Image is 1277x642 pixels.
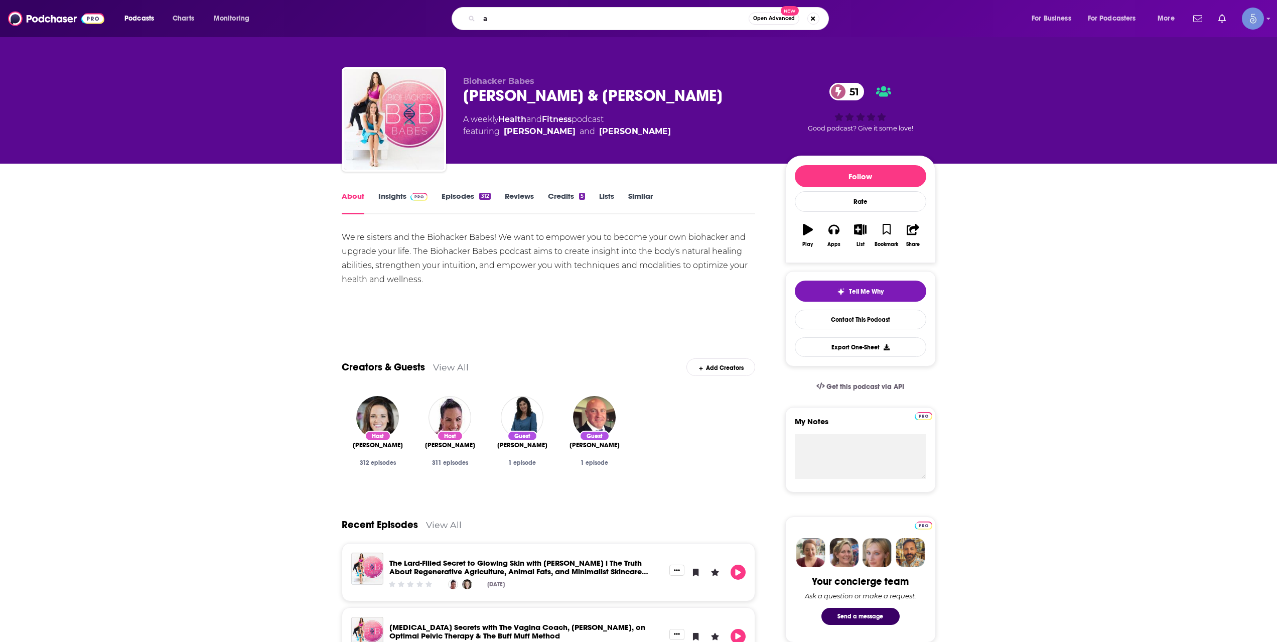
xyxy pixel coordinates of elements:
[479,11,749,27] input: Search podcasts, credits, & more...
[795,417,926,434] label: My Notes
[731,565,746,580] button: Play
[1088,12,1136,26] span: For Podcasters
[497,441,547,449] a: Eileen Durfee
[479,193,490,200] div: 312
[1025,11,1084,27] button: open menu
[8,9,104,28] a: Podchaser - Follow, Share and Rate Podcasts
[448,579,458,589] img: Lauren Sambataro
[839,83,864,100] span: 51
[461,7,838,30] div: Search podcasts, credits, & more...
[166,11,200,27] a: Charts
[1242,8,1264,30] button: Show profile menu
[497,441,547,449] span: [PERSON_NAME]
[781,6,799,16] span: New
[1242,8,1264,30] span: Logged in as Spiral5-G1
[570,441,620,449] span: [PERSON_NAME]
[749,13,799,25] button: Open AdvancedNew
[542,114,572,124] a: Fitness
[849,288,884,296] span: Tell Me Why
[1214,10,1230,27] a: Show notifications dropdown
[863,538,892,567] img: Jules Profile
[487,581,505,588] div: [DATE]
[342,361,425,373] a: Creators & Guests
[915,520,932,530] a: Pro website
[173,12,194,26] span: Charts
[900,217,926,253] button: Share
[117,11,167,27] button: open menu
[425,441,475,449] a: Lauren Sambataro
[857,241,865,247] div: List
[1242,8,1264,30] img: User Profile
[906,241,920,247] div: Share
[580,431,610,441] div: Guest
[426,520,462,530] a: View All
[389,558,648,585] a: The Lard-Filled Secret to Glowing Skin with Charles Mayfield l The Truth About Regenerative Agric...
[433,362,469,372] a: View All
[875,241,898,247] div: Bookmark
[874,217,900,253] button: Bookmark
[821,608,900,625] button: Send a message
[344,69,444,170] img: Renee Belz & Lauren Sambataro
[342,519,418,531] a: Recent Episodes
[915,412,932,420] img: Podchaser Pro
[573,396,616,439] img: Dr. John Jaquish
[808,124,913,132] span: Good podcast? Give it some love!
[580,125,595,138] span: and
[422,459,478,466] div: 311 episodes
[437,431,463,441] div: Host
[1151,11,1187,27] button: open menu
[579,193,585,200] div: 5
[462,579,472,589] img: Renee Belz
[214,12,249,26] span: Monitoring
[795,310,926,329] a: Contact This Podcast
[505,191,534,214] a: Reviews
[795,165,926,187] button: Follow
[501,396,543,439] img: Eileen Durfee
[821,217,847,253] button: Apps
[915,522,932,530] img: Podchaser Pro
[463,113,671,138] div: A weekly podcast
[795,191,926,212] div: Rate
[389,622,645,640] a: Pelvic Floor Secrets with The Vagina Coach, Kim Vopni, on Optimal Pelvic Therapy & The Buff Muff ...
[915,411,932,420] a: Pro website
[795,281,926,302] button: tell me why sparkleTell Me Why
[387,581,433,588] div: Community Rating: 0 out of 5
[896,538,925,567] img: Jon Profile
[802,241,813,247] div: Play
[463,125,671,138] span: featuring
[669,565,684,576] button: Show More Button
[826,382,904,391] span: Get this podcast via API
[599,191,614,214] a: Lists
[753,16,795,21] span: Open Advanced
[429,396,471,439] a: Lauren Sambataro
[688,565,703,580] button: Bookmark Episode
[808,374,913,399] a: Get this podcast via API
[628,191,653,214] a: Similar
[356,396,399,439] img: Renee Belz
[829,538,859,567] img: Barbara Profile
[1032,12,1071,26] span: For Business
[353,441,403,449] span: [PERSON_NAME]
[342,230,756,287] div: We're sisters and the Biohacker Babes! We want to empower you to become your own biohacker and up...
[1189,10,1206,27] a: Show notifications dropdown
[378,191,428,214] a: InsightsPodchaser Pro
[548,191,585,214] a: Credits5
[351,553,383,585] img: The Lard-Filled Secret to Glowing Skin with Charles Mayfield l The Truth About Regenerative Agric...
[463,76,534,86] span: Biohacker Babes
[669,629,684,640] button: Show More Button
[599,125,671,138] a: Renee Belz
[837,288,845,296] img: tell me why sparkle
[829,83,864,100] a: 51
[707,565,723,580] button: Leave a Rating
[353,441,403,449] a: Renee Belz
[812,575,909,588] div: Your concierge team
[570,441,620,449] a: Dr. John Jaquish
[207,11,262,27] button: open menu
[686,358,755,376] div: Add Creators
[442,191,490,214] a: Episodes312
